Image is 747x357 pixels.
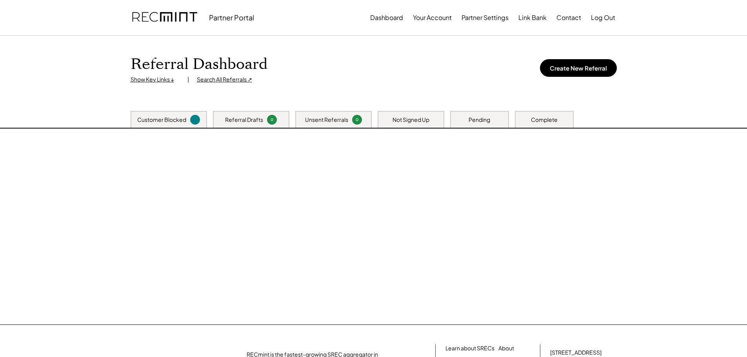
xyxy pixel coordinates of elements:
h1: Referral Dashboard [131,55,267,74]
button: Your Account [413,10,452,25]
div: Customer Blocked [137,116,186,124]
a: Learn about SRECs [445,344,494,352]
button: Link Bank [518,10,547,25]
img: recmint-logotype%403x.png [132,4,197,31]
button: Contact [556,10,581,25]
div: Search All Referrals ↗ [197,76,252,83]
button: Partner Settings [462,10,509,25]
div: Partner Portal [209,13,254,22]
div: Complete [531,116,558,124]
div: Not Signed Up [393,116,429,124]
div: Show Key Links ↓ [131,76,180,83]
div: Pending [469,116,490,124]
button: Dashboard [370,10,403,25]
button: Create New Referral [540,59,617,77]
div: | [187,76,189,83]
div: 0 [353,117,361,123]
a: About [498,344,514,352]
div: Unsent Referrals [305,116,348,124]
button: Log Out [591,10,615,25]
div: [STREET_ADDRESS] [550,349,602,357]
div: 0 [268,117,276,123]
div: Referral Drafts [225,116,263,124]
